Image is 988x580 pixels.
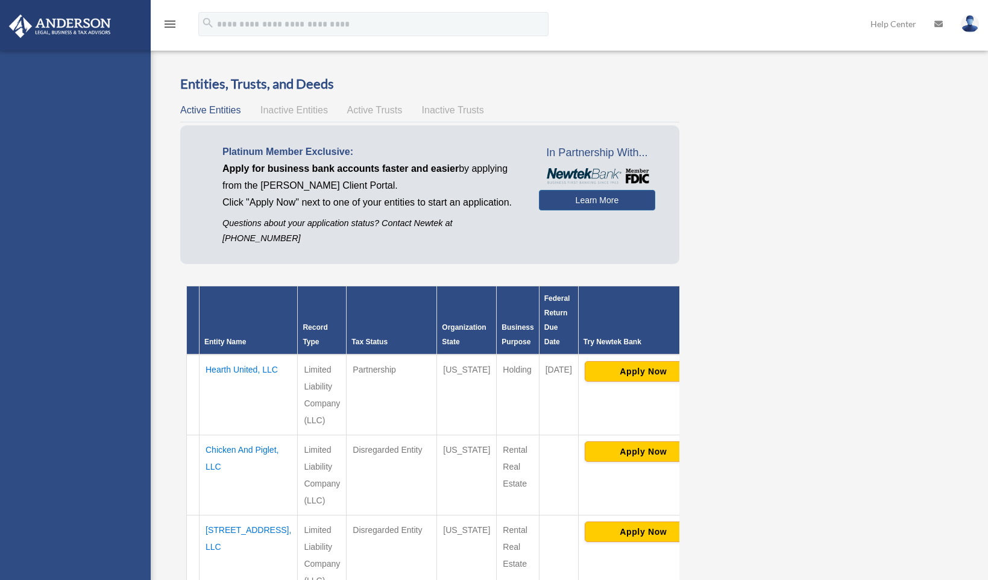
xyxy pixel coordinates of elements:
[585,361,702,382] button: Apply Now
[437,435,497,515] td: [US_STATE]
[437,286,497,355] th: Organization State
[222,216,521,246] p: Questions about your application status? Contact Newtek at [PHONE_NUMBER]
[222,163,459,174] span: Apply for business bank accounts faster and easier
[180,105,241,115] span: Active Entities
[222,160,521,194] p: by applying from the [PERSON_NAME] Client Portal.
[347,435,437,515] td: Disregarded Entity
[347,105,403,115] span: Active Trusts
[347,355,437,435] td: Partnership
[961,15,979,33] img: User Pic
[200,355,298,435] td: Hearth United, LLC
[298,286,347,355] th: Record Type
[347,286,437,355] th: Tax Status
[200,435,298,515] td: Chicken And Piglet, LLC
[539,286,578,355] th: Federal Return Due Date
[201,16,215,30] i: search
[180,75,679,93] h3: Entities, Trusts, and Deeds
[260,105,328,115] span: Inactive Entities
[222,143,521,160] p: Platinum Member Exclusive:
[5,14,115,38] img: Anderson Advisors Platinum Portal
[497,435,539,515] td: Rental Real Estate
[497,355,539,435] td: Holding
[200,286,298,355] th: Entity Name
[585,522,702,542] button: Apply Now
[437,355,497,435] td: [US_STATE]
[584,335,703,349] div: Try Newtek Bank
[163,17,177,31] i: menu
[298,435,347,515] td: Limited Liability Company (LLC)
[422,105,484,115] span: Inactive Trusts
[539,143,655,163] span: In Partnership With...
[163,21,177,31] a: menu
[497,286,539,355] th: Business Purpose
[539,355,578,435] td: [DATE]
[298,355,347,435] td: Limited Liability Company (LLC)
[585,441,702,462] button: Apply Now
[545,168,649,183] img: NewtekBankLogoSM.png
[539,190,655,210] a: Learn More
[222,194,521,211] p: Click "Apply Now" next to one of your entities to start an application.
